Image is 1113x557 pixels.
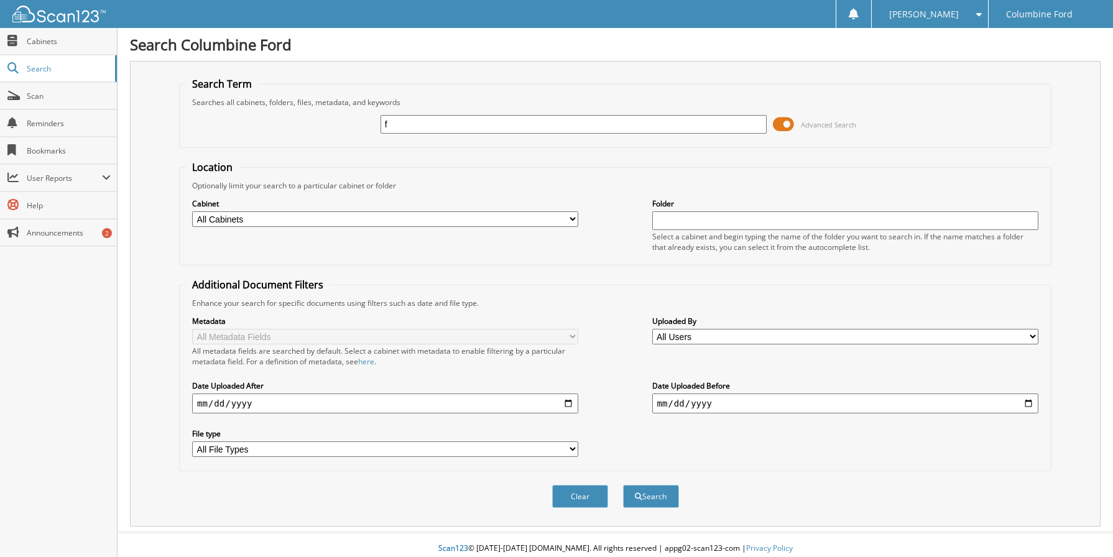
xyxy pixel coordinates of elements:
div: Searches all cabinets, folders, files, metadata, and keywords [186,97,1045,108]
legend: Search Term [186,77,258,91]
legend: Additional Document Filters [186,278,330,292]
span: Search [27,63,109,74]
span: Reminders [27,118,111,129]
div: Optionally limit your search to a particular cabinet or folder [186,180,1045,191]
span: Advanced Search [801,120,856,129]
span: Announcements [27,228,111,238]
a: here [358,356,374,367]
input: start [192,394,578,413]
div: All metadata fields are searched by default. Select a cabinet with metadata to enable filtering b... [192,346,578,367]
label: Uploaded By [652,316,1038,326]
a: Privacy Policy [746,543,793,553]
span: Bookmarks [27,145,111,156]
label: Date Uploaded After [192,380,578,391]
label: Folder [652,198,1038,209]
span: User Reports [27,173,102,183]
legend: Location [186,160,239,174]
span: [PERSON_NAME] [889,11,959,18]
label: Metadata [192,316,578,326]
img: scan123-logo-white.svg [12,6,106,22]
button: Clear [552,485,608,508]
span: Columbine Ford [1006,11,1073,18]
input: end [652,394,1038,413]
label: Cabinet [192,198,578,209]
button: Search [623,485,679,508]
div: 2 [102,228,112,238]
h1: Search Columbine Ford [130,34,1101,55]
span: Help [27,200,111,211]
div: Enhance your search for specific documents using filters such as date and file type. [186,298,1045,308]
span: Scan [27,91,111,101]
span: Cabinets [27,36,111,47]
div: Select a cabinet and begin typing the name of the folder you want to search in. If the name match... [652,231,1038,252]
span: Scan123 [438,543,468,553]
label: Date Uploaded Before [652,380,1038,391]
label: File type [192,428,578,439]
